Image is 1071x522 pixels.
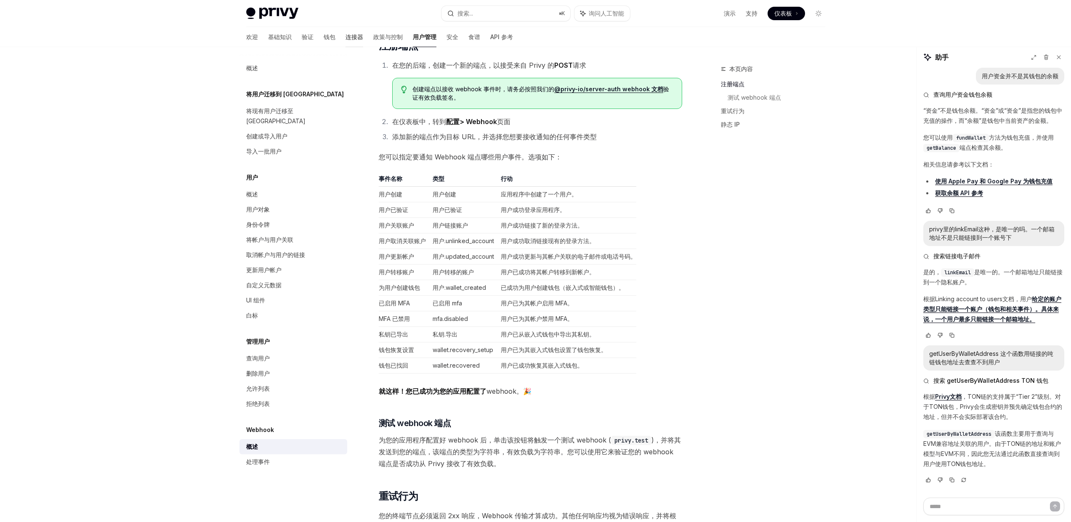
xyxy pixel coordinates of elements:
font: 用户创建 [433,191,456,198]
a: 验证 [302,27,314,47]
a: 概述 [239,439,347,454]
font: getUserByWalletAddress 这个函数用链接的吨链钱包地址去查查不到用户 [929,350,1053,366]
img: 灯光标志 [246,8,298,19]
font: 将帐户与用户关联 [246,236,293,243]
font: 为您的应用程序配置好 webhook 后，单击该按钮将触发一个测试 webhook ( [379,436,611,444]
font: 测试 webhook 端点 [728,94,781,101]
font: 概述 [246,64,258,72]
button: 询问人工智能 [574,6,630,21]
a: 政策与控制 [373,27,403,47]
font: 处理事件 [246,458,270,465]
font: 端点检查其余额。 [959,144,1007,151]
font: 创建或导入用户 [246,132,287,140]
a: 支持 [746,9,757,18]
font: 钱包已找回 [379,362,408,369]
a: @privy-io/server-auth webhook 文档 [554,85,663,93]
font: 允许列表 [246,385,270,392]
font: 拒绝列表 [246,400,270,407]
font: 相关信息请参考以下文档： [923,161,994,168]
font: 用户已成功恢复其嵌入式钱包。 [501,362,583,369]
font: 用户链接账户 [433,222,468,229]
a: 将帐户与用户关联 [239,232,347,247]
button: 查询用户资金钱包余额 [923,90,1064,99]
font: wallet.recovered [433,362,480,369]
span: linkEmail [944,269,971,276]
font: 根据 [923,393,935,400]
font: 钱包恢复设置 [379,346,414,353]
a: 创建或导入用户 [239,129,347,144]
font: 注册端点 [721,80,744,87]
font: 私钥已导出 [379,331,408,338]
font: 已成功为用户创建钱包（嵌入式或智能钱包）。 [501,284,625,291]
font: 在您的后端，创建一个新的端点，以接受来自 Privy 的 [392,61,554,69]
font: 重试行为 [721,107,744,114]
font: MFA 已禁用 [379,315,410,322]
a: 给定的账户类型只能链接一个账户（钱包和相关事件）。具体来说，一个用户最多只能链接一个邮箱地址。 [923,295,1061,323]
button: 搜索链接电子邮件 [923,252,1064,260]
font: 删除用户 [246,370,270,377]
a: 注册端点 [721,77,832,91]
font: 用户已为其帐户禁用 MFA。 [501,315,573,322]
font: 用户已为其帐户启用 MFA。 [501,299,573,307]
font: 在仪表板中，转到 [392,117,446,126]
font: 更新用户帐户 [246,266,282,273]
a: 身份令牌 [239,217,347,232]
font: 概述 [246,443,258,450]
font: 私钥.导出 [433,331,457,338]
font: 根据 [923,295,935,302]
font: )，并将其发送到您的端点，该端点的类型为字符串，有效负载为字符串。您可以使用它来验证您的 webhook 端点是否成功从 Privy 接收了有效负载。 [379,436,681,468]
a: 安全 [446,27,458,47]
button: 发送消息 [1050,501,1060,511]
font: 钱包 [324,33,335,40]
a: 拒绝列表 [239,396,347,411]
font: 查询用户 [246,355,270,362]
font: Privy文档 [935,393,962,400]
font: 用户创建 [379,191,402,198]
font: 用户已从嵌入式钱包中导出其私钥。 [501,331,595,338]
a: Privy文档 [935,393,962,400]
font: 创建端点以接收 webhook 事件时，请务必按照我们的 [412,85,554,93]
a: 将现有用户迁移至 [GEOGRAPHIC_DATA] [239,103,347,129]
a: 基础知识 [268,27,292,47]
font: 添加新的端点作为目标 URL，并选择您想要接收通知的任何事件类型 [392,132,597,141]
a: 处理事件 [239,454,347,469]
a: 演示 [724,9,736,18]
font: 用户已成功将其帐户转移到新帐户。 [501,268,595,276]
font: Webhook [246,426,274,433]
font: 将用户迁移到 [GEOGRAPHIC_DATA] [246,90,344,98]
a: 用户对象 [239,202,347,217]
a: 使用 Apple Pay 和 Google Pay 为钱包充值 [935,178,1052,185]
font: 用户已为其嵌入式钱包设置了钱包恢复。 [501,346,607,353]
font: 导入一批用户 [246,148,282,155]
a: 用户管理 [413,27,436,47]
a: 更新用户帐户 [239,262,347,278]
font: API 参考 [490,33,513,40]
button: 搜索...⌘K [441,6,570,21]
font: 取消帐户与用户的链接 [246,251,305,258]
font: 应用程序中创建了一个用户。 [501,191,577,198]
svg: 提示 [401,86,407,93]
a: 测试 webhook 端点 [728,91,832,104]
a: 获取余额 API 参考 [935,189,983,197]
font: 用户管理 [413,33,436,40]
font: 用户成功更新与其帐户关联的电子邮件或电话号码。 [501,253,636,260]
font: 已启用 MFA [379,299,410,307]
a: 钱包 [324,27,335,47]
font: 用户成功登录应用程序。 [501,206,566,213]
font: 身份令牌 [246,221,270,228]
font: 就这样！您已成功为您的应用配置了 [379,387,486,395]
font: 是的， [923,268,941,276]
font: ⌘ [559,10,561,16]
font: 静态 IP [721,121,740,128]
font: privy里的linkEmail这种，是唯一的吗。一个邮箱地址不是只能链接到一个账号下 [929,225,1055,241]
font: 将现有用户迁移至 [GEOGRAPHIC_DATA] [246,107,306,125]
font: 配置> Webhook [446,117,497,126]
font: 您可以指定要通知 Webhook 端点哪些用户事件。选项如下： [379,153,562,161]
font: 用户成功取消链接现有的登录方法。 [501,237,595,244]
font: 本页内容 [729,65,753,72]
font: 搜索... [457,10,473,17]
font: 验证 [302,33,314,40]
font: 用户取消关联账户 [379,237,426,244]
span: getBalance [927,145,956,151]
